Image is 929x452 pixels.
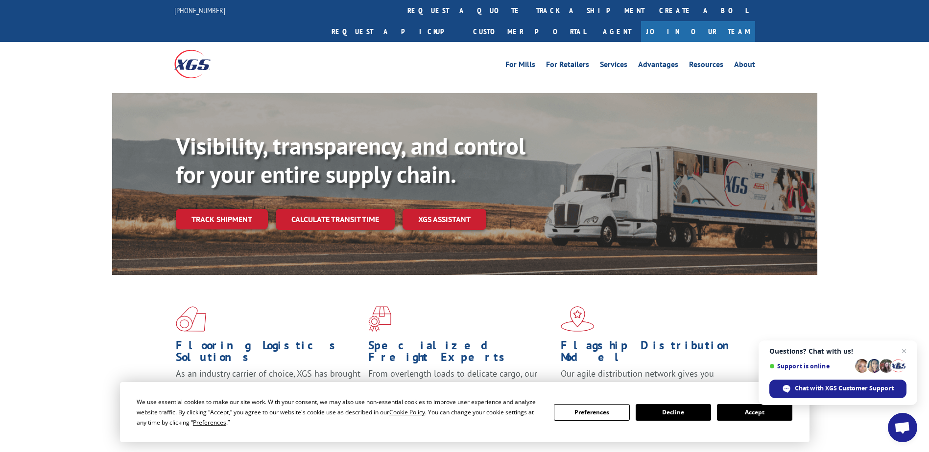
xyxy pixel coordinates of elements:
a: Agent [593,21,641,42]
b: Visibility, transparency, and control for your entire supply chain. [176,131,525,189]
button: Accept [717,404,792,421]
span: Support is online [769,362,852,370]
a: For Retailers [546,61,589,71]
a: Join Our Team [641,21,755,42]
a: Resources [689,61,723,71]
a: Advantages [638,61,678,71]
a: Services [600,61,627,71]
span: As an industry carrier of choice, XGS has brought innovation and dedication to flooring logistics... [176,368,360,403]
button: Preferences [554,404,629,421]
a: For Mills [505,61,535,71]
span: Cookie Policy [389,408,425,416]
a: [PHONE_NUMBER] [174,5,225,15]
h1: Specialized Freight Experts [368,339,553,368]
div: Chat with XGS Customer Support [769,380,906,398]
span: Preferences [193,418,226,427]
button: Decline [636,404,711,421]
img: xgs-icon-total-supply-chain-intelligence-red [176,306,206,332]
a: About [734,61,755,71]
a: Customer Portal [466,21,593,42]
div: Cookie Consent Prompt [120,382,810,442]
h1: Flooring Logistics Solutions [176,339,361,368]
a: Track shipment [176,209,268,229]
a: Request a pickup [324,21,466,42]
img: xgs-icon-focused-on-flooring-red [368,306,391,332]
span: Our agile distribution network gives you nationwide inventory management on demand. [561,368,741,391]
span: Questions? Chat with us! [769,347,906,355]
span: Chat with XGS Customer Support [795,384,894,393]
div: We use essential cookies to make our site work. With your consent, we may also use non-essential ... [137,397,542,428]
a: XGS ASSISTANT [403,209,486,230]
div: Open chat [888,413,917,442]
a: Calculate transit time [276,209,395,230]
h1: Flagship Distribution Model [561,339,746,368]
img: xgs-icon-flagship-distribution-model-red [561,306,595,332]
span: Close chat [898,345,910,357]
p: From overlength loads to delicate cargo, our experienced staff knows the best way to move your fr... [368,368,553,411]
